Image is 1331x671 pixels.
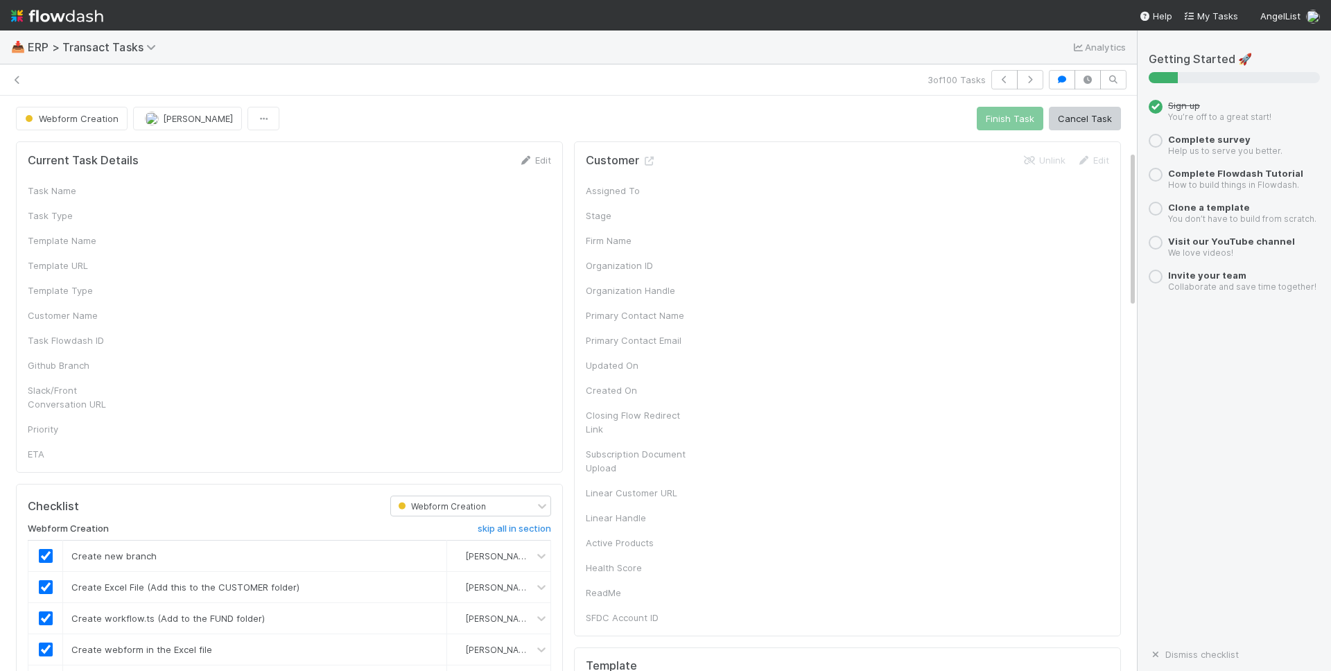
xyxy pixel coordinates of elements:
a: Dismiss checklist [1149,649,1239,660]
button: Webform Creation [16,107,128,130]
div: Task Flowdash ID [28,333,132,347]
div: Organization Handle [586,284,690,297]
div: Primary Contact Name [586,308,690,322]
div: Closing Flow Redirect Link [586,408,690,436]
small: How to build things in Flowdash. [1168,180,1299,190]
div: Customer Name [28,308,132,322]
span: [PERSON_NAME] [163,113,233,124]
span: ERP > Transact Tasks [28,40,163,54]
a: skip all in section [478,523,551,540]
span: Create workflow.ts (Add to the FUND folder) [71,613,265,624]
span: My Tasks [1183,10,1238,21]
a: Invite your team [1168,270,1246,281]
span: Webform Creation [395,501,486,512]
h6: Webform Creation [28,523,109,534]
div: ETA [28,447,132,461]
img: logo-inverted-e16ddd16eac7371096b0.svg [11,4,103,28]
small: We love videos! [1168,247,1233,258]
a: Clone a template [1168,202,1250,213]
small: You’re off to a great start! [1168,112,1271,122]
a: Edit [1077,155,1109,166]
span: Webform Creation [22,113,119,124]
small: You don’t have to build from scratch. [1168,214,1316,224]
span: [PERSON_NAME] [466,551,534,561]
div: Health Score [586,561,690,575]
div: SFDC Account ID [586,611,690,625]
div: Template Name [28,234,132,247]
span: 📥 [11,41,25,53]
div: Template Type [28,284,132,297]
h5: Getting Started 🚀 [1149,53,1320,67]
span: 3 of 100 Tasks [928,73,986,87]
a: Edit [519,155,551,166]
button: Finish Task [977,107,1043,130]
h5: Checklist [28,500,79,514]
span: [PERSON_NAME] [466,645,534,655]
span: Sign up [1168,100,1200,111]
div: Github Branch [28,358,132,372]
img: avatar_11833ecc-818b-4748-aee0-9d6cf8466369.png [145,112,159,125]
a: Complete survey [1168,134,1251,145]
div: Priority [28,422,132,436]
span: AngelList [1260,10,1300,21]
small: Collaborate and save time together! [1168,281,1316,292]
img: avatar_f5fedbe2-3a45-46b0-b9bb-d3935edf1c24.png [453,582,464,593]
div: Primary Contact Email [586,333,690,347]
div: Slack/Front Conversation URL [28,383,132,411]
img: avatar_f5fedbe2-3a45-46b0-b9bb-d3935edf1c24.png [453,613,464,624]
span: Create Excel File (Add this to the CUSTOMER folder) [71,582,299,593]
div: Created On [586,383,690,397]
img: avatar_11833ecc-818b-4748-aee0-9d6cf8466369.png [453,550,464,561]
div: Template URL [28,259,132,272]
span: [PERSON_NAME] [466,582,534,593]
div: Active Products [586,536,690,550]
div: Updated On [586,358,690,372]
button: [PERSON_NAME] [133,107,242,130]
h6: skip all in section [478,523,551,534]
a: Unlink [1023,155,1065,166]
button: Cancel Task [1049,107,1121,130]
div: Help [1139,9,1172,23]
div: Firm Name [586,234,690,247]
span: [PERSON_NAME] [466,613,534,624]
div: Task Type [28,209,132,223]
a: Visit our YouTube channel [1168,236,1295,247]
div: Linear Customer URL [586,486,690,500]
div: Organization ID [586,259,690,272]
div: Subscription Document Upload [586,447,690,475]
div: Linear Handle [586,511,690,525]
span: Create webform in the Excel file [71,644,212,655]
div: Task Name [28,184,132,198]
div: Stage [586,209,690,223]
img: avatar_11833ecc-818b-4748-aee0-9d6cf8466369.png [1306,10,1320,24]
a: Analytics [1071,39,1126,55]
h5: Customer [586,154,656,168]
small: Help us to serve you better. [1168,146,1282,156]
h5: Current Task Details [28,154,139,168]
a: My Tasks [1183,9,1238,23]
div: ReadMe [586,586,690,600]
span: Create new branch [71,550,157,561]
div: Assigned To [586,184,690,198]
img: avatar_f5fedbe2-3a45-46b0-b9bb-d3935edf1c24.png [453,644,464,655]
a: Complete Flowdash Tutorial [1168,168,1303,179]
